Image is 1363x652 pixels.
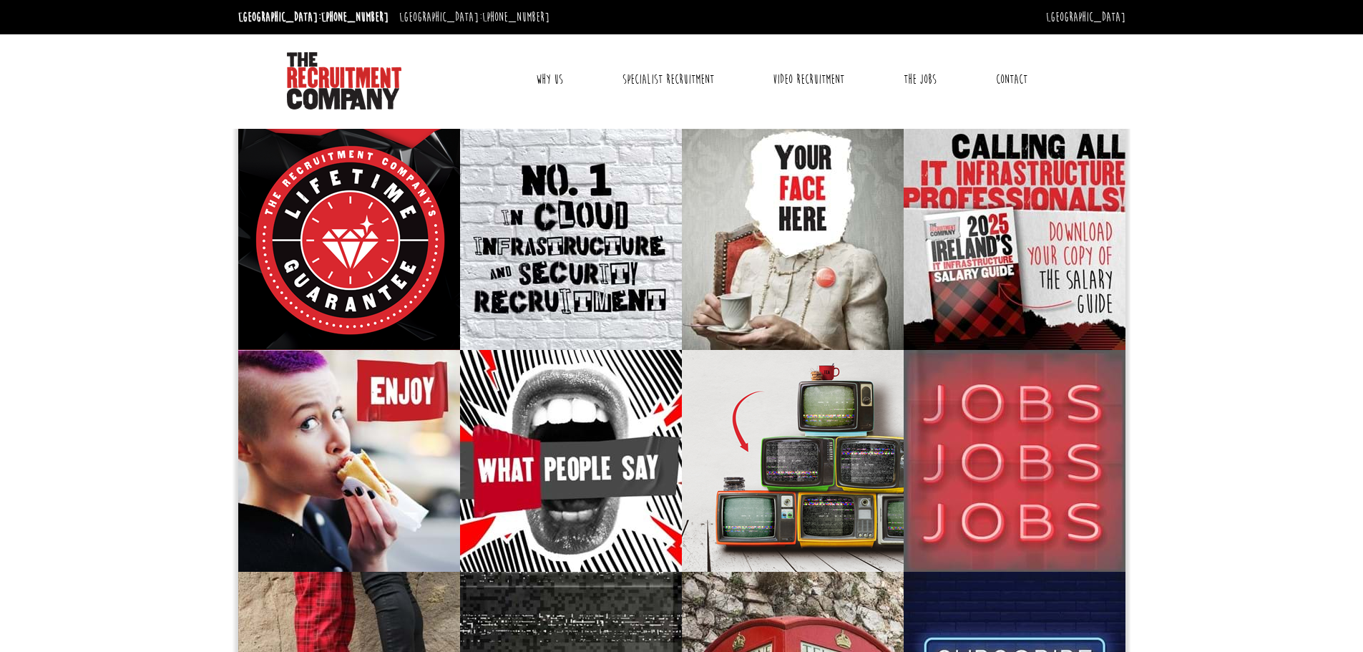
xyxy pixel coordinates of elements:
[525,62,574,97] a: Why Us
[985,62,1038,97] a: Contact
[762,62,855,97] a: Video Recruitment
[893,62,947,97] a: The Jobs
[287,52,401,110] img: The Recruitment Company
[235,6,392,29] li: [GEOGRAPHIC_DATA]:
[396,6,553,29] li: [GEOGRAPHIC_DATA]:
[612,62,725,97] a: Specialist Recruitment
[321,9,389,25] a: [PHONE_NUMBER]
[1046,9,1125,25] a: [GEOGRAPHIC_DATA]
[482,9,549,25] a: [PHONE_NUMBER]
